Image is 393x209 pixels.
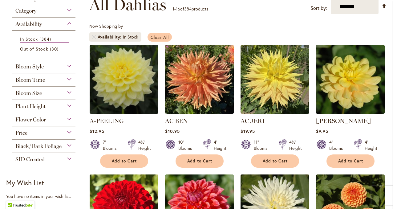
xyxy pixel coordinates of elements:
[15,116,46,123] span: Flower Color
[98,34,123,40] span: Availability
[254,139,271,151] div: 11" Blooms
[90,45,158,114] img: A-Peeling
[316,109,385,115] a: AHOY MATEY
[20,36,38,42] span: In Stock
[123,34,138,40] div: In Stock
[316,128,328,134] span: $9.95
[326,154,375,168] button: Add to Cart
[100,154,148,168] button: Add to Cart
[338,158,363,164] span: Add to Cart
[20,36,69,43] a: In Stock 384
[6,193,86,199] div: You have no items in your wish list.
[15,129,27,136] span: Price
[165,128,180,134] span: $10.95
[15,76,45,83] span: Bloom Time
[39,36,52,42] span: 384
[20,46,48,52] span: Out of Stock
[151,34,169,40] span: Clear All
[112,158,137,164] span: Add to Cart
[165,117,188,125] a: AC BEN
[15,143,62,150] span: Black/Dark Foliage
[241,109,309,115] a: AC Jeri
[15,63,44,70] span: Bloom Style
[138,139,151,151] div: 4½' Height
[15,156,45,163] span: SID Created
[90,109,158,115] a: A-Peeling
[310,2,327,14] label: Sort by:
[15,7,36,14] span: Category
[89,23,123,29] span: Now Shopping by
[241,128,255,134] span: $19.95
[6,178,44,187] strong: My Wish List
[15,90,42,96] span: Bloom Size
[148,33,172,42] a: Clear All
[103,139,120,151] div: 7" Blooms
[165,45,234,114] img: AC BEN
[241,117,265,125] a: AC JERI
[90,117,124,125] a: A-PEELING
[5,187,22,204] iframe: Launch Accessibility Center
[289,139,302,151] div: 4½' Height
[176,6,180,12] span: 16
[15,21,42,27] span: Availability
[178,139,196,151] div: 10" Blooms
[176,154,224,168] button: Add to Cart
[187,158,213,164] span: Add to Cart
[214,139,226,151] div: 4' Height
[263,158,288,164] span: Add to Cart
[329,139,346,151] div: 4" Blooms
[15,103,46,110] span: Plant Height
[90,128,104,134] span: $12.95
[316,45,385,114] img: AHOY MATEY
[184,6,192,12] span: 384
[251,154,299,168] button: Add to Cart
[365,139,377,151] div: 4' Height
[20,46,69,52] a: Out of Stock 30
[165,109,234,115] a: AC BEN
[241,45,309,114] img: AC Jeri
[92,35,96,39] a: Remove Availability In Stock
[316,117,371,125] a: [PERSON_NAME]
[172,6,174,12] span: 1
[172,4,208,14] p: - of products
[50,46,60,52] span: 30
